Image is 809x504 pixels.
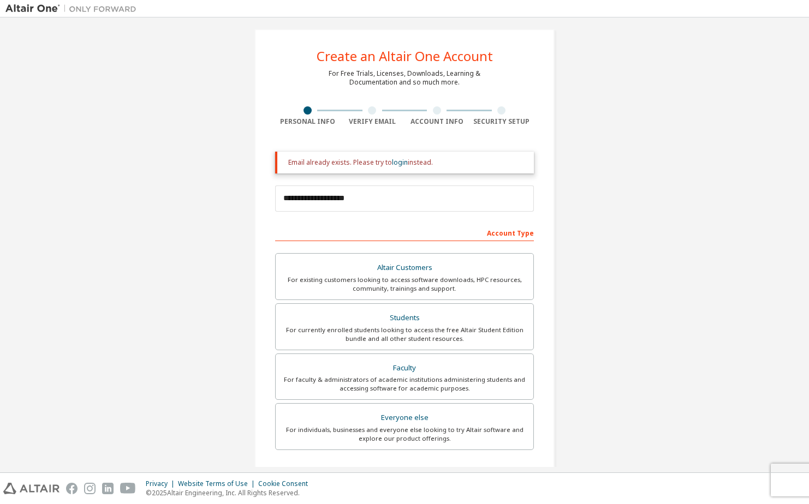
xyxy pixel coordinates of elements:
[5,3,142,14] img: Altair One
[282,361,527,376] div: Faculty
[329,69,480,87] div: For Free Trials, Licenses, Downloads, Learning & Documentation and so much more.
[282,260,527,275] div: Altair Customers
[3,483,60,494] img: altair_logo.svg
[275,224,534,241] div: Account Type
[120,483,136,494] img: youtube.svg
[84,483,96,494] img: instagram.svg
[146,479,178,488] div: Privacy
[102,483,114,494] img: linkedin.svg
[282,410,527,425] div: Everyone else
[340,117,405,126] div: Verify Email
[317,50,493,63] div: Create an Altair One Account
[282,425,527,443] div: For individuals, businesses and everyone else looking to try Altair software and explore our prod...
[146,488,314,497] p: © 2025 Altair Engineering, Inc. All Rights Reserved.
[392,158,408,167] a: login
[282,275,527,293] div: For existing customers looking to access software downloads, HPC resources, community, trainings ...
[288,158,525,167] div: Email already exists. Please try to instead.
[275,466,534,484] div: Your Profile
[66,483,78,494] img: facebook.svg
[178,479,258,488] div: Website Terms of Use
[282,375,527,393] div: For faculty & administrators of academic institutions administering students and accessing softwa...
[275,117,340,126] div: Personal Info
[282,310,527,326] div: Students
[404,117,469,126] div: Account Info
[282,326,527,343] div: For currently enrolled students looking to access the free Altair Student Edition bundle and all ...
[258,479,314,488] div: Cookie Consent
[469,117,534,126] div: Security Setup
